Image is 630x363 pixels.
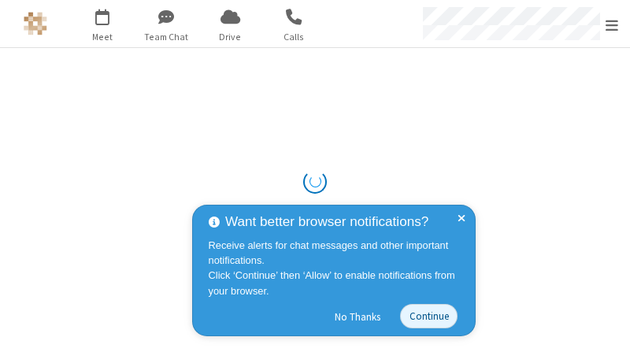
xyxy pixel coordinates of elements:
span: Calls [265,30,324,44]
span: Meet [73,30,132,44]
button: Continue [400,304,458,328]
div: Receive alerts for chat messages and other important notifications. Click ‘Continue’ then ‘Allow’... [209,238,464,298]
span: Team Chat [137,30,196,44]
span: Want better browser notifications? [225,212,428,232]
button: No Thanks [327,304,389,329]
iframe: Chat [591,322,618,352]
span: Drive [201,30,260,44]
img: Astra [24,12,47,35]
